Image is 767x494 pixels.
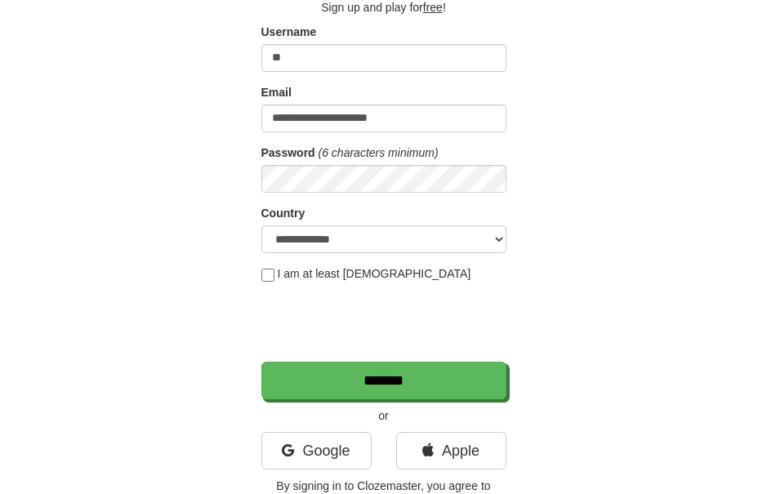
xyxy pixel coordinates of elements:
[261,290,510,354] iframe: reCAPTCHA
[261,145,315,161] label: Password
[261,432,372,470] a: Google
[423,1,443,14] u: free
[319,146,439,159] em: (6 characters minimum)
[261,24,317,40] label: Username
[261,84,292,100] label: Email
[261,205,305,221] label: Country
[261,265,471,282] label: I am at least [DEMOGRAPHIC_DATA]
[261,269,274,282] input: I am at least [DEMOGRAPHIC_DATA]
[396,432,506,470] a: Apple
[261,407,506,424] p: or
